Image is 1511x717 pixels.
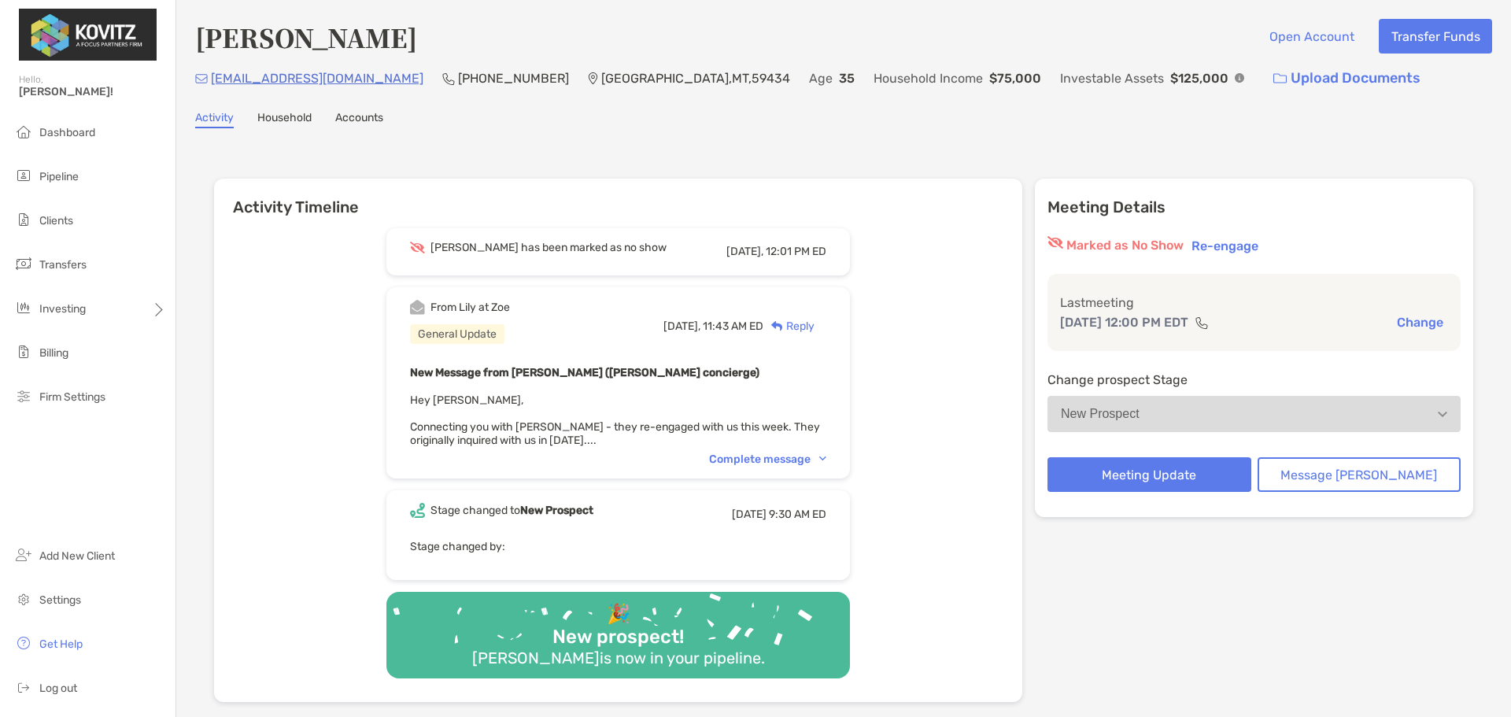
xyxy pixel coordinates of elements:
[410,394,820,447] span: Hey [PERSON_NAME], Connecting you with [PERSON_NAME] - they re-engaged with us this week. They or...
[211,68,423,88] p: [EMAIL_ADDRESS][DOMAIN_NAME]
[726,245,763,258] span: [DATE],
[39,214,73,227] span: Clients
[1060,293,1448,312] p: Last meeting
[874,68,983,88] p: Household Income
[1047,457,1251,492] button: Meeting Update
[39,258,87,272] span: Transfers
[14,298,33,317] img: investing icon
[1047,198,1461,217] p: Meeting Details
[14,122,33,141] img: dashboard icon
[1257,19,1366,54] button: Open Account
[39,170,79,183] span: Pipeline
[546,626,690,649] div: New prospect!
[410,366,759,379] b: New Message from [PERSON_NAME] ([PERSON_NAME] concierge)
[1235,73,1244,83] img: Info Icon
[14,342,33,361] img: billing icon
[1047,236,1063,249] img: red eyr
[39,549,115,563] span: Add New Client
[601,68,790,88] p: [GEOGRAPHIC_DATA] , MT , 59434
[771,321,783,331] img: Reply icon
[39,682,77,695] span: Log out
[14,634,33,652] img: get-help icon
[1438,412,1447,417] img: Open dropdown arrow
[39,302,86,316] span: Investing
[335,111,383,128] a: Accounts
[600,603,637,626] div: 🎉
[1060,312,1188,332] p: [DATE] 12:00 PM EDT
[442,72,455,85] img: Phone Icon
[1060,68,1164,88] p: Investable Assets
[386,592,850,665] img: Confetti
[39,346,68,360] span: Billing
[195,74,208,83] img: Email Icon
[458,68,569,88] p: [PHONE_NUMBER]
[1258,457,1461,492] button: Message [PERSON_NAME]
[14,166,33,185] img: pipeline icon
[410,503,425,518] img: Event icon
[1170,68,1228,88] p: $125,000
[1061,407,1140,421] div: New Prospect
[1195,316,1209,329] img: communication type
[520,504,593,517] b: New Prospect
[14,678,33,697] img: logout icon
[1047,370,1461,390] p: Change prospect Stage
[14,254,33,273] img: transfers icon
[466,649,771,667] div: [PERSON_NAME] is now in your pipeline.
[663,320,700,333] span: [DATE],
[19,85,166,98] span: [PERSON_NAME]!
[809,68,833,88] p: Age
[14,386,33,405] img: firm-settings icon
[763,318,815,334] div: Reply
[1263,61,1431,95] a: Upload Documents
[14,589,33,608] img: settings icon
[766,245,826,258] span: 12:01 PM ED
[195,111,234,128] a: Activity
[1392,314,1448,331] button: Change
[19,6,157,63] img: Zoe Logo
[410,324,504,344] div: General Update
[410,300,425,315] img: Event icon
[410,242,425,253] img: Event icon
[1273,73,1287,84] img: button icon
[430,241,667,254] div: [PERSON_NAME] has been marked as no show
[257,111,312,128] a: Household
[1379,19,1492,54] button: Transfer Funds
[1047,396,1461,432] button: New Prospect
[14,545,33,564] img: add_new_client icon
[195,19,417,55] h4: [PERSON_NAME]
[709,453,826,466] div: Complete message
[430,301,510,314] div: From Lily at Zoe
[1066,236,1184,255] p: Marked as No Show
[39,390,105,404] span: Firm Settings
[39,593,81,607] span: Settings
[703,320,763,333] span: 11:43 AM ED
[39,638,83,651] span: Get Help
[732,508,767,521] span: [DATE]
[588,72,598,85] img: Location Icon
[410,537,826,556] p: Stage changed by:
[839,68,855,88] p: 35
[214,179,1022,216] h6: Activity Timeline
[769,508,826,521] span: 9:30 AM ED
[1187,236,1263,255] button: Re-engage
[819,456,826,461] img: Chevron icon
[14,210,33,229] img: clients icon
[430,504,593,517] div: Stage changed to
[39,126,95,139] span: Dashboard
[989,68,1041,88] p: $75,000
